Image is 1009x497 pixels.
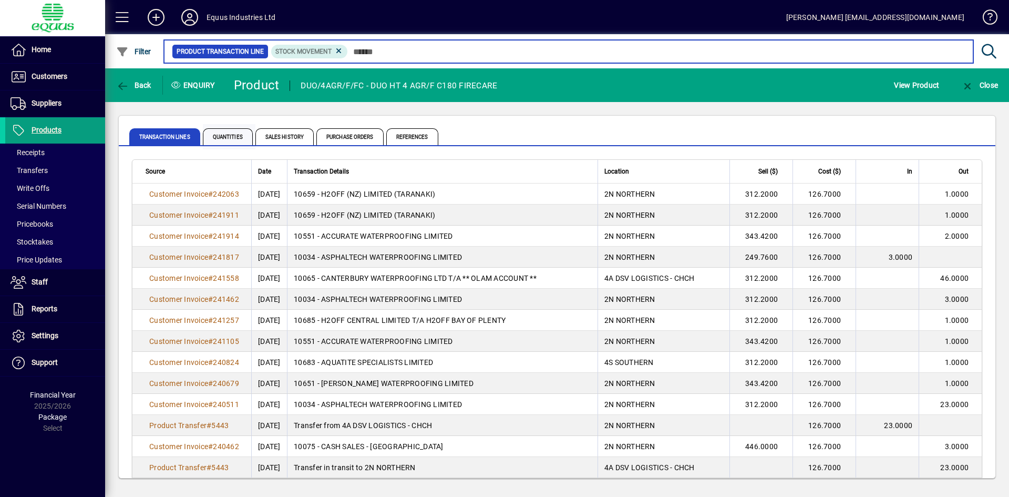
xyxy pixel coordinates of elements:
[32,45,51,54] span: Home
[729,331,792,352] td: 343.4200
[146,315,243,326] a: Customer Invoice#241257
[149,295,208,303] span: Customer Invoice
[32,99,61,107] span: Suppliers
[32,305,57,313] span: Reports
[208,232,213,240] span: #
[11,238,53,246] span: Stocktakes
[149,253,208,261] span: Customer Invoice
[287,247,598,268] td: 10034 - ASPHALTECH WATERPROOFING LIMITED
[149,337,208,346] span: Customer Invoice
[907,166,912,177] span: In
[959,76,1001,95] button: Close
[213,232,239,240] span: 241914
[792,184,856,205] td: 126.7000
[146,462,232,473] a: Product Transfer#5443
[945,379,969,388] span: 1.0000
[792,226,856,247] td: 126.7000
[5,269,105,296] a: Staff
[5,144,105,161] a: Receipts
[251,310,287,331] td: [DATE]
[251,226,287,247] td: [DATE]
[316,128,384,145] span: Purchase Orders
[255,128,314,145] span: Sales History
[251,247,287,268] td: [DATE]
[959,166,969,177] span: Out
[792,457,856,478] td: 126.7000
[251,268,287,289] td: [DATE]
[294,166,349,177] span: Transaction Details
[5,251,105,269] a: Price Updates
[729,289,792,310] td: 312.2000
[287,310,598,331] td: 10685 - H2OFF CENTRAL LIMITED T/A H2OFF BAY OF PLENTY
[729,394,792,415] td: 312.2000
[149,211,208,219] span: Customer Invoice
[604,316,655,324] span: 2N NORTHERN
[251,457,287,478] td: [DATE]
[208,190,213,198] span: #
[604,400,655,409] span: 2N NORTHERN
[146,357,243,368] a: Customer Invoice#240824
[207,421,211,430] span: #
[5,323,105,349] a: Settings
[258,166,271,177] span: Date
[149,190,208,198] span: Customer Invoice
[116,81,151,89] span: Back
[604,421,655,430] span: 2N NORTHERN
[213,337,239,346] span: 241105
[386,128,438,145] span: References
[287,226,598,247] td: 10551 - ACCURATE WATERPROOFING LIMITED
[729,436,792,457] td: 446.0000
[213,211,239,219] span: 241911
[251,205,287,226] td: [DATE]
[792,289,856,310] td: 126.7000
[146,166,245,177] div: Source
[945,211,969,219] span: 1.0000
[146,441,243,452] a: Customer Invoice#240462
[961,81,998,89] span: Close
[604,295,655,303] span: 2N NORTHERN
[799,166,850,177] div: Cost ($)
[287,331,598,352] td: 10551 - ACCURATE WATERPROOFING LIMITED
[211,421,229,430] span: 5443
[945,442,969,451] span: 3.0000
[105,76,163,95] app-page-header-button: Back
[149,379,208,388] span: Customer Invoice
[234,77,280,94] div: Product
[114,76,154,95] button: Back
[11,148,45,157] span: Receipts
[271,45,348,58] mat-chip: Product Transaction Type: Stock movement
[258,166,281,177] div: Date
[5,37,105,63] a: Home
[792,352,856,373] td: 126.7000
[149,421,207,430] span: Product Transfer
[818,166,841,177] span: Cost ($)
[604,211,655,219] span: 2N NORTHERN
[251,373,287,394] td: [DATE]
[208,358,213,367] span: #
[213,442,239,451] span: 240462
[975,2,996,36] a: Knowledge Base
[251,184,287,205] td: [DATE]
[604,232,655,240] span: 2N NORTHERN
[5,233,105,251] a: Stocktakes
[163,77,226,94] div: Enquiry
[149,400,208,409] span: Customer Invoice
[287,205,598,226] td: 10659 - H2OFF (NZ) LIMITED (TARANAKI)
[940,274,969,282] span: 46.0000
[792,394,856,415] td: 126.7000
[213,295,239,303] span: 241462
[729,247,792,268] td: 249.7600
[287,184,598,205] td: 10659 - H2OFF (NZ) LIMITED (TARANAKI)
[208,337,213,346] span: #
[287,373,598,394] td: 10651 - [PERSON_NAME] WATERPROOFING LIMITED
[208,253,213,261] span: #
[792,310,856,331] td: 126.7000
[173,8,207,27] button: Profile
[301,77,497,94] div: DUO/4AGR/F/FC - DUO HT 4 AGR/F C180 FIRECARE
[945,190,969,198] span: 1.0000
[149,463,207,472] span: Product Transfer
[208,211,213,219] span: #
[604,337,655,346] span: 2N NORTHERN
[32,358,58,367] span: Support
[208,274,213,282] span: #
